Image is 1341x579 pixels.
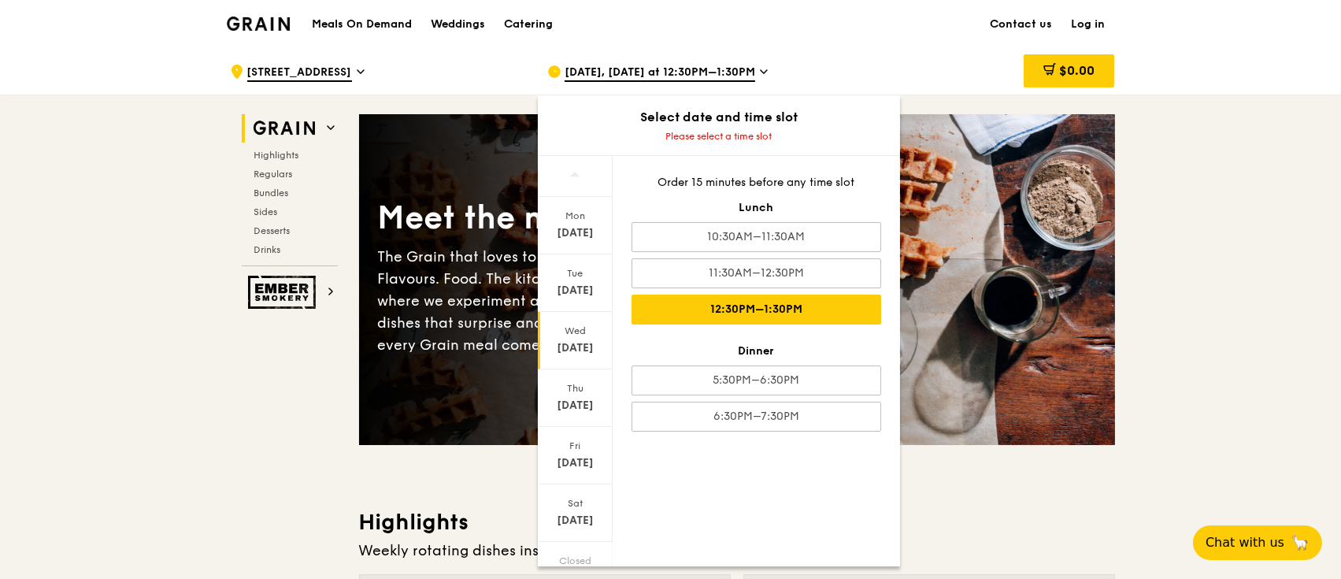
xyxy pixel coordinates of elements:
div: Closed [540,555,610,567]
div: [DATE] [540,513,610,529]
div: Weddings [431,1,485,48]
span: Desserts [254,225,291,236]
div: Please select a time slot [538,130,900,143]
span: 🦙 [1291,533,1310,552]
div: 10:30AM–11:30AM [632,222,881,252]
div: [DATE] [540,340,610,356]
span: $0.00 [1059,63,1095,78]
span: Highlights [254,150,299,161]
span: Regulars [254,169,293,180]
span: [DATE], [DATE] at 12:30PM–1:30PM [565,65,755,82]
div: Thu [540,382,610,395]
span: Bundles [254,187,289,199]
a: Weddings [421,1,495,48]
a: Log in [1062,1,1115,48]
span: [STREET_ADDRESS] [247,65,352,82]
div: Dinner [632,343,881,359]
div: Lunch [632,200,881,216]
div: Order 15 minutes before any time slot [632,175,881,191]
div: [DATE] [540,283,610,299]
div: 12:30PM–1:30PM [632,295,881,325]
h3: Highlights [359,508,1115,536]
div: Sat [540,497,610,510]
div: The Grain that loves to play. With ingredients. Flavours. Food. The kitchen is our happy place, w... [378,246,737,356]
div: Tue [540,267,610,280]
span: Sides [254,206,278,217]
img: Grain web logo [248,114,320,143]
div: Catering [504,1,553,48]
span: Chat with us [1206,533,1284,552]
div: 5:30PM–6:30PM [632,366,881,395]
div: Wed [540,325,610,337]
a: Contact us [981,1,1062,48]
div: Fri [540,440,610,452]
img: Grain [227,17,291,31]
div: [DATE] [540,398,610,414]
div: 6:30PM–7:30PM [632,402,881,432]
div: Weekly rotating dishes inspired by flavours from around the world. [359,540,1115,562]
div: Select date and time slot [538,108,900,127]
button: Chat with us🦙 [1193,525,1322,560]
div: [DATE] [540,225,610,241]
a: Catering [495,1,562,48]
img: Ember Smokery web logo [248,276,320,309]
div: Meet the new Grain [378,197,737,239]
h1: Meals On Demand [312,17,412,32]
div: Mon [540,210,610,222]
div: [DATE] [540,455,610,471]
span: Drinks [254,244,281,255]
div: 11:30AM–12:30PM [632,258,881,288]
